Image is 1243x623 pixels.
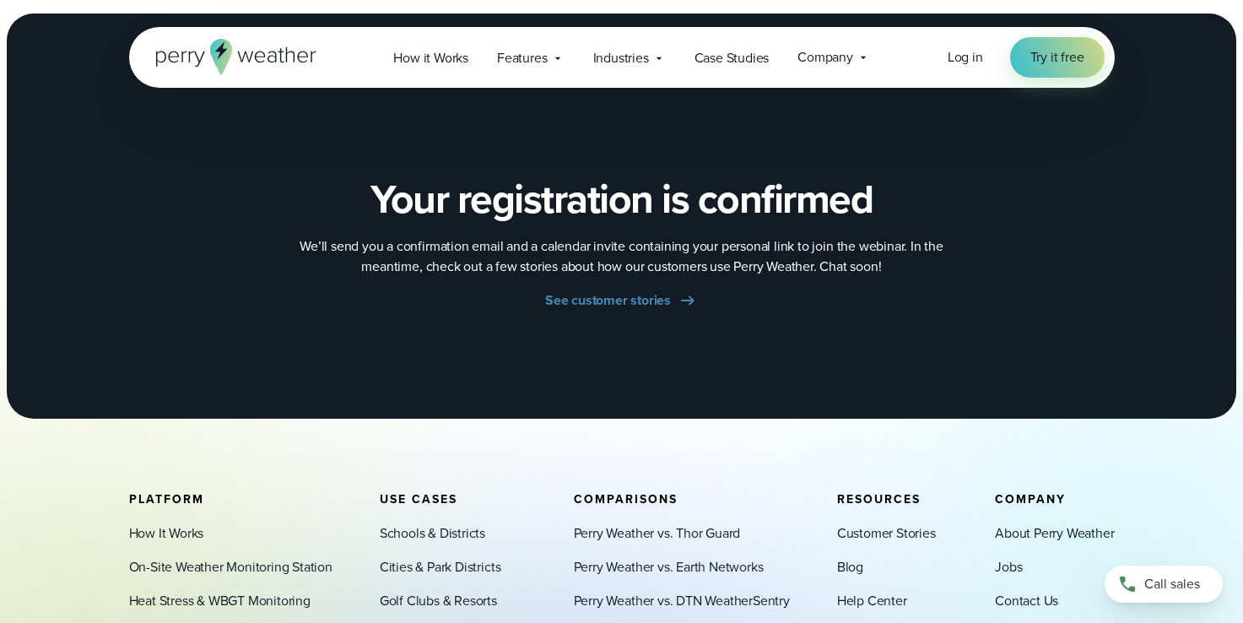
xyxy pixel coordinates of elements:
[837,557,863,577] a: Blog
[995,523,1114,544] a: About Perry Weather
[380,557,501,577] a: Cities & Park Districts
[574,490,678,508] span: Comparisons
[680,41,784,75] a: Case Studies
[545,290,698,311] a: See customer stories
[574,591,790,611] a: Perry Weather vs. DTN WeatherSentry
[1105,566,1223,603] a: Call sales
[1030,47,1084,68] span: Try it free
[948,47,983,67] span: Log in
[379,41,483,75] a: How it Works
[380,490,457,508] span: Use Cases
[837,523,936,544] a: Customer Stories
[380,591,497,611] a: Golf Clubs & Resorts
[545,290,671,311] span: See customer stories
[574,557,764,577] a: Perry Weather vs. Earth Networks
[995,591,1058,611] a: Contact Us
[837,490,921,508] span: Resources
[694,48,770,68] span: Case Studies
[1144,574,1200,594] span: Call sales
[129,591,311,611] a: Heat Stress & WBGT Monitoring
[129,557,332,577] a: On-Site Weather Monitoring Station
[284,236,959,277] p: We’ll send you a confirmation email and a calendar invite containing your personal link to join t...
[995,557,1022,577] a: Jobs
[837,591,907,611] a: Help Center
[370,176,873,223] h2: Your registration is confirmed
[948,47,983,68] a: Log in
[593,48,649,68] span: Industries
[1010,37,1105,78] a: Try it free
[995,490,1066,508] span: Company
[393,48,468,68] span: How it Works
[497,48,547,68] span: Features
[797,47,853,68] span: Company
[574,523,741,544] a: Perry Weather vs. Thor Guard
[129,490,204,508] span: Platform
[129,523,204,544] a: How It Works
[380,523,485,544] a: Schools & Districts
